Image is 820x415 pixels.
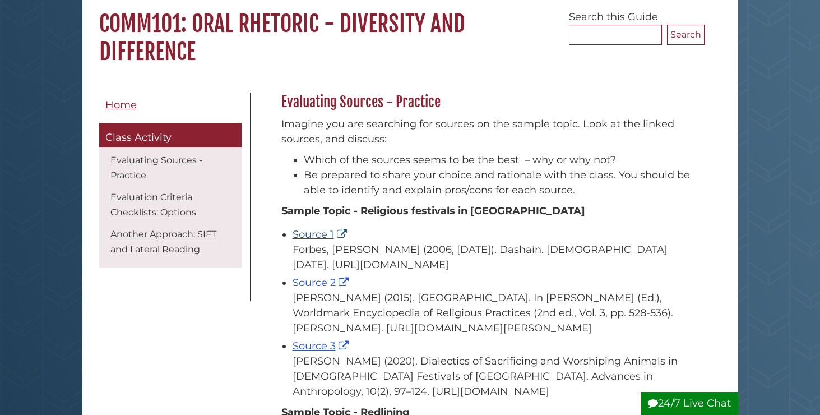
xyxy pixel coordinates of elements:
strong: Sample Topic - Religious festivals in [GEOGRAPHIC_DATA] [281,205,585,217]
a: Home [99,93,242,118]
span: Home [105,99,137,111]
div: Guide Pages [99,93,242,273]
a: Source 1 [293,228,350,241]
a: Source 2 [293,276,351,289]
li: Which of the sources seems to be the best – why or why not? [304,153,699,168]
a: Source 3 [293,340,351,352]
div: [PERSON_NAME] (2020). Dialectics of Sacrificing and Worshiping Animals in [DEMOGRAPHIC_DATA] Fest... [293,354,699,399]
button: 24/7 Live Chat [641,392,738,415]
li: Be prepared to share your choice and rationale with the class. You should be able to identify and... [304,168,699,198]
button: Search [667,25,705,45]
p: Imagine you are searching for sources on the sample topic. Look at the linked sources, and discuss: [281,117,699,147]
h2: Evaluating Sources - Practice [276,93,705,111]
a: Evaluation Criteria Checklists: Options [110,192,196,218]
div: [PERSON_NAME] (2015). [GEOGRAPHIC_DATA]. In [PERSON_NAME] (Ed.), Worldmark Encyclopedia of Religi... [293,290,699,336]
a: Class Activity [99,123,242,147]
div: Forbes, [PERSON_NAME] (2006, [DATE]). Dashain. [DEMOGRAPHIC_DATA] [DATE]. [URL][DOMAIN_NAME] [293,242,699,273]
a: Evaluating Sources - Practice [110,155,202,181]
a: Another Approach: SIFT and Lateral Reading [110,229,216,255]
span: Class Activity [105,131,172,144]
